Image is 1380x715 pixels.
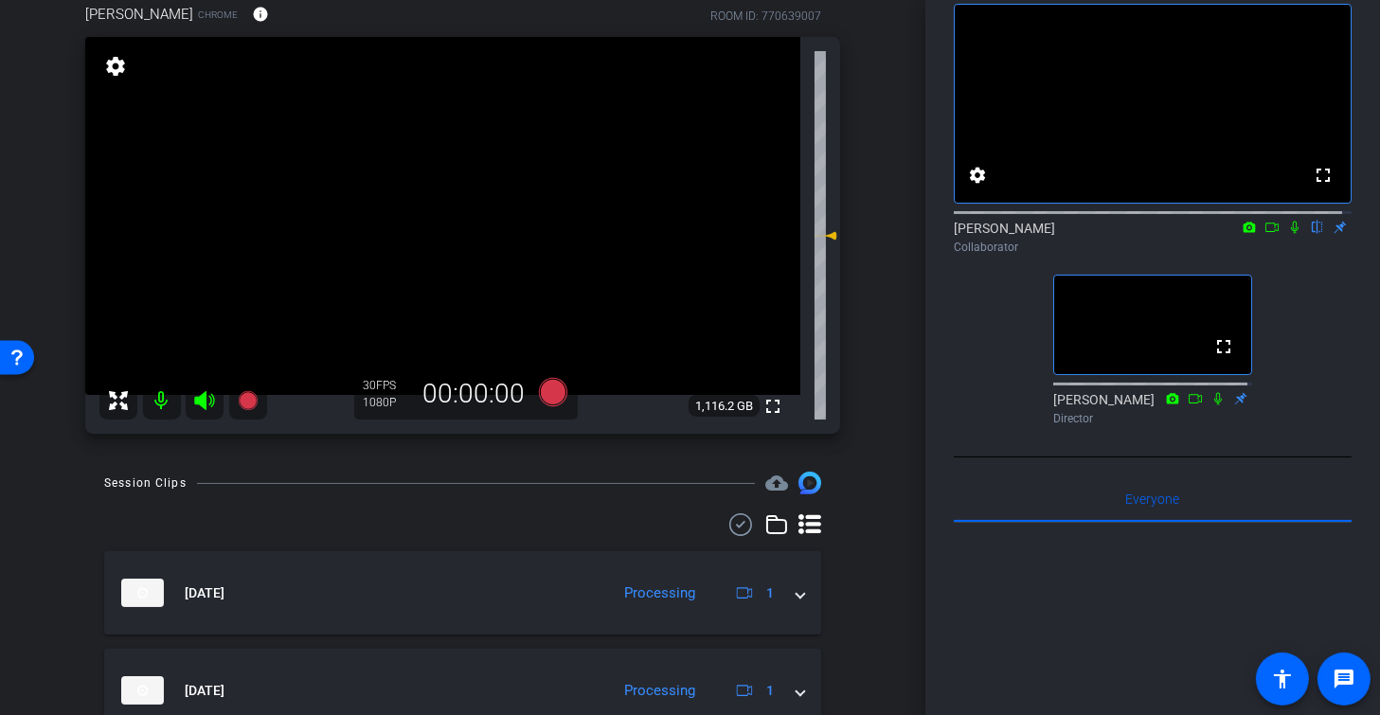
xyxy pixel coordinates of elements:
[966,164,989,187] mat-icon: settings
[411,378,538,410] div: 00:00:00
[198,8,238,22] span: Chrome
[1312,164,1335,187] mat-icon: fullscreen
[364,395,411,410] div: 1080P
[1126,492,1180,506] span: Everyone
[1053,410,1252,427] div: Director
[615,582,705,604] div: Processing
[1306,218,1329,235] mat-icon: flip
[1212,335,1235,358] mat-icon: fullscreen
[615,680,705,702] div: Processing
[765,472,788,494] span: Destinations for your clips
[1333,668,1355,690] mat-icon: message
[710,8,821,25] div: ROOM ID: 770639007
[954,219,1352,256] div: [PERSON_NAME]
[85,4,193,25] span: [PERSON_NAME]
[102,55,129,78] mat-icon: settings
[364,378,411,393] div: 30
[762,395,784,418] mat-icon: fullscreen
[377,379,397,392] span: FPS
[765,472,788,494] mat-icon: cloud_upload
[121,676,164,705] img: thumb-nail
[798,472,821,494] img: Session clips
[815,224,837,247] mat-icon: 0 dB
[185,583,224,603] span: [DATE]
[104,551,821,635] mat-expansion-panel-header: thumb-nail[DATE]Processing1
[252,6,269,23] mat-icon: info
[1053,390,1252,427] div: [PERSON_NAME]
[1271,668,1294,690] mat-icon: accessibility
[766,583,774,603] span: 1
[185,681,224,701] span: [DATE]
[121,579,164,607] img: thumb-nail
[766,681,774,701] span: 1
[104,474,187,492] div: Session Clips
[689,395,760,418] span: 1,116.2 GB
[954,239,1352,256] div: Collaborator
